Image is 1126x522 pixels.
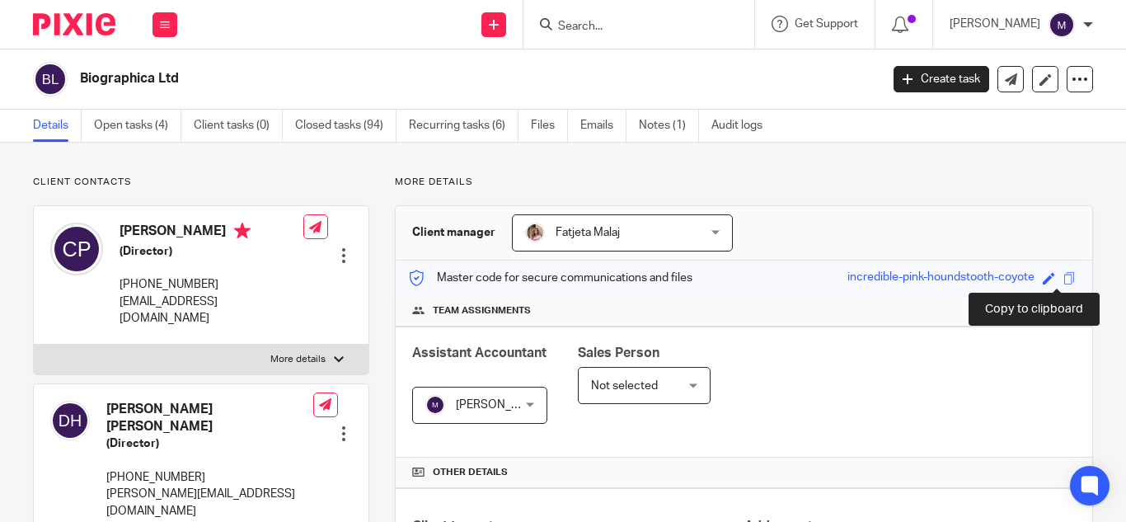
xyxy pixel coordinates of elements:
a: Notes (1) [639,110,699,142]
img: svg%3E [33,62,68,96]
p: [EMAIL_ADDRESS][DOMAIN_NAME] [120,294,303,327]
img: svg%3E [50,401,90,440]
input: Search [556,20,705,35]
a: Emails [580,110,626,142]
span: Fatjeta Malaj [556,227,620,238]
a: Client tasks (0) [194,110,283,142]
img: svg%3E [1049,12,1075,38]
span: Sales Person [578,346,659,360]
div: incredible-pink-houndstooth-coyote [847,269,1035,288]
a: Files [531,110,568,142]
a: Closed tasks (94) [295,110,396,142]
a: Recurring tasks (6) [409,110,518,142]
h2: Biographica Ltd [80,70,711,87]
p: [PHONE_NUMBER] [120,276,303,293]
p: More details [270,353,326,366]
span: Team assignments [433,304,531,317]
span: Not selected [591,380,658,392]
h4: [PERSON_NAME] [PERSON_NAME] [106,401,313,436]
h3: Client manager [412,224,495,241]
a: Audit logs [711,110,775,142]
span: Assistant Accountant [412,346,547,360]
h5: (Director) [106,435,313,452]
p: [PERSON_NAME] [950,16,1040,32]
span: Get Support [795,18,858,30]
img: svg%3E [425,395,445,415]
a: Details [33,110,82,142]
img: MicrosoftTeams-image%20(5).png [525,223,545,242]
p: Master code for secure communications and files [408,270,692,286]
p: [PHONE_NUMBER] [106,469,313,486]
p: Client contacts [33,176,369,189]
p: More details [395,176,1093,189]
h5: (Director) [120,243,303,260]
a: Open tasks (4) [94,110,181,142]
img: Pixie [33,13,115,35]
span: Other details [433,466,508,479]
span: [PERSON_NAME] [456,399,547,411]
h4: [PERSON_NAME] [120,223,303,243]
i: Primary [234,223,251,239]
a: Create task [894,66,989,92]
p: [PERSON_NAME][EMAIL_ADDRESS][DOMAIN_NAME] [106,486,313,520]
img: svg%3E [50,223,103,275]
